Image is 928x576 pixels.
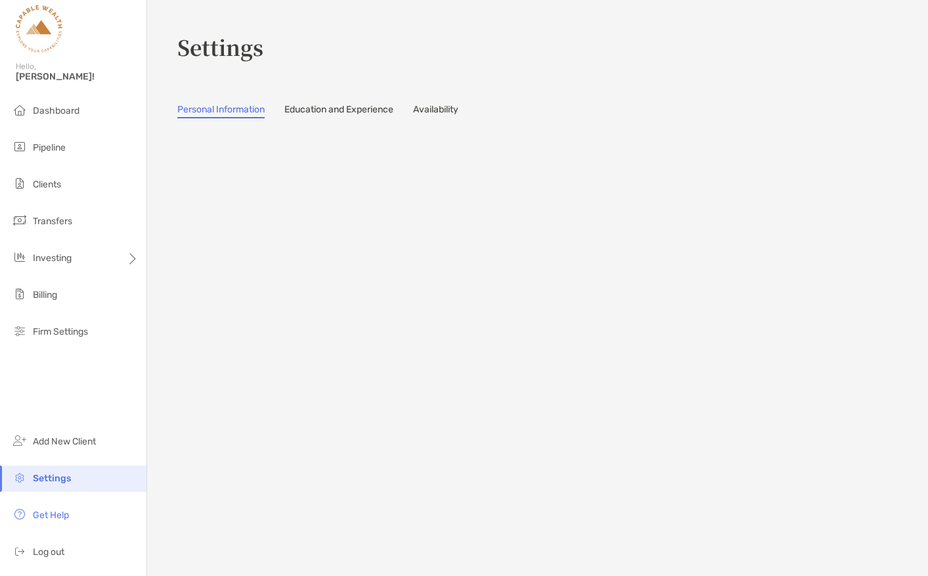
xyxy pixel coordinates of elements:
span: Add New Client [33,436,96,447]
img: dashboard icon [12,102,28,118]
span: Billing [33,289,57,300]
span: Firm Settings [33,326,88,337]
a: Education and Experience [284,104,393,118]
img: get-help icon [12,506,28,522]
h3: Settings [177,32,912,62]
img: Zoe Logo [16,5,62,53]
img: firm-settings icon [12,323,28,339]
span: Investing [33,252,72,264]
img: settings icon [12,469,28,485]
a: Personal Information [177,104,265,118]
img: add_new_client icon [12,433,28,448]
img: logout icon [12,543,28,559]
span: Settings [33,473,71,484]
span: Dashboard [33,105,79,116]
a: Availability [413,104,458,118]
span: [PERSON_NAME]! [16,71,139,82]
span: Log out [33,546,64,558]
img: clients icon [12,176,28,191]
span: Get Help [33,510,69,521]
span: Pipeline [33,142,66,153]
span: Transfers [33,216,72,227]
img: pipeline icon [12,139,28,155]
span: Clients [33,179,61,190]
img: billing icon [12,286,28,302]
img: investing icon [12,249,28,265]
img: transfers icon [12,212,28,228]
